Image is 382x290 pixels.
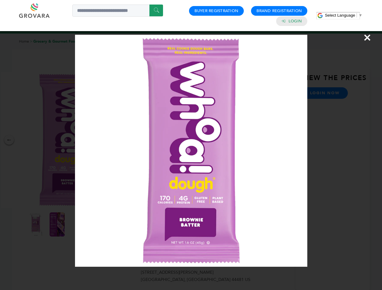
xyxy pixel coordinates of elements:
span: Select Language [325,13,355,18]
a: Login [289,18,302,24]
a: Buyer Registration [194,8,238,14]
span: ▼ [358,13,362,18]
input: Search a product or brand... [72,5,163,17]
img: Image Preview [75,35,307,267]
span: ​ [357,13,357,18]
a: Select Language​ [325,13,362,18]
a: Brand Registration [256,8,302,14]
span: × [363,29,371,46]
